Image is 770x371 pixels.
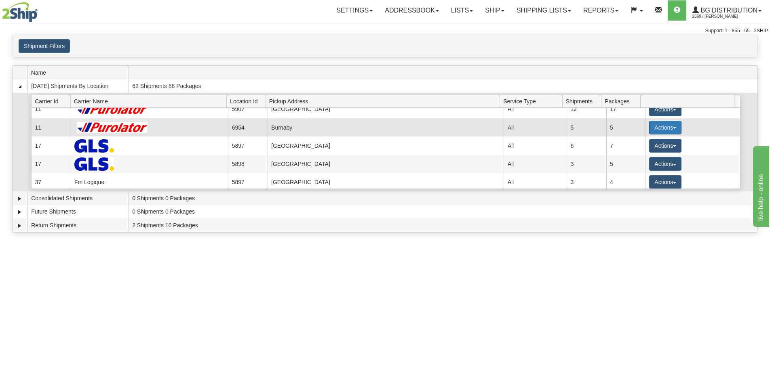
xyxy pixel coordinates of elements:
[27,205,129,219] td: Future Shipments
[503,95,562,107] span: Service Type
[504,155,567,173] td: All
[606,118,646,136] td: 5
[269,95,500,107] span: Pickup Address
[445,0,479,21] a: Lists
[228,100,267,118] td: 5907
[74,139,114,153] img: GLS Canada
[606,173,646,191] td: 4
[268,155,504,173] td: [GEOGRAPHIC_DATA]
[31,100,70,118] td: 11
[2,27,768,34] div: Support: 1 - 855 - 55 - 2SHIP
[16,208,24,216] a: Expand
[699,7,757,14] span: BG Distribution
[19,39,70,53] button: Shipment Filters
[479,0,510,21] a: Ship
[228,173,267,191] td: 5897
[31,136,70,155] td: 17
[567,173,606,191] td: 3
[2,2,38,22] img: logo2569.jpg
[649,103,681,116] button: Actions
[567,155,606,173] td: 3
[268,100,504,118] td: [GEOGRAPHIC_DATA]
[751,144,769,226] iframe: chat widget
[577,0,624,21] a: Reports
[649,157,681,171] button: Actions
[74,104,151,115] img: Purolator
[31,173,70,191] td: 37
[504,100,567,118] td: All
[27,218,129,232] td: Return Shipments
[31,118,70,136] td: 11
[16,195,24,203] a: Expand
[606,155,646,173] td: 5
[567,118,606,136] td: 5
[268,118,504,136] td: Burnaby
[567,100,606,118] td: 12
[16,82,24,90] a: Collapse
[268,173,504,191] td: [GEOGRAPHIC_DATA]
[16,222,24,230] a: Expand
[71,173,228,191] td: Fm Logique
[228,155,267,173] td: 5898
[504,173,567,191] td: All
[35,95,70,107] span: Carrier Id
[330,0,379,21] a: Settings
[74,95,227,107] span: Carrier Name
[74,122,151,133] img: Purolator
[504,136,567,155] td: All
[649,175,681,189] button: Actions
[31,155,70,173] td: 17
[686,0,768,21] a: BG Distribution 2569 / [PERSON_NAME]
[129,191,757,205] td: 0 Shipments 0 Packages
[649,139,681,153] button: Actions
[31,66,129,79] span: Name
[129,205,757,219] td: 0 Shipments 0 Packages
[566,95,601,107] span: Shipments
[27,191,129,205] td: Consolidated Shipments
[511,0,577,21] a: Shipping lists
[268,136,504,155] td: [GEOGRAPHIC_DATA]
[504,118,567,136] td: All
[605,95,640,107] span: Packages
[567,136,606,155] td: 6
[74,157,114,171] img: GLS Canada
[129,218,757,232] td: 2 Shipments 10 Packages
[606,136,646,155] td: 7
[27,79,129,93] td: [DATE] Shipments By Location
[6,5,75,15] div: live help - online
[379,0,445,21] a: Addressbook
[230,95,266,107] span: Location Id
[692,13,753,21] span: 2569 / [PERSON_NAME]
[129,79,757,93] td: 62 Shipments 88 Packages
[606,100,646,118] td: 17
[649,121,681,134] button: Actions
[228,136,267,155] td: 5897
[228,118,267,136] td: 6954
